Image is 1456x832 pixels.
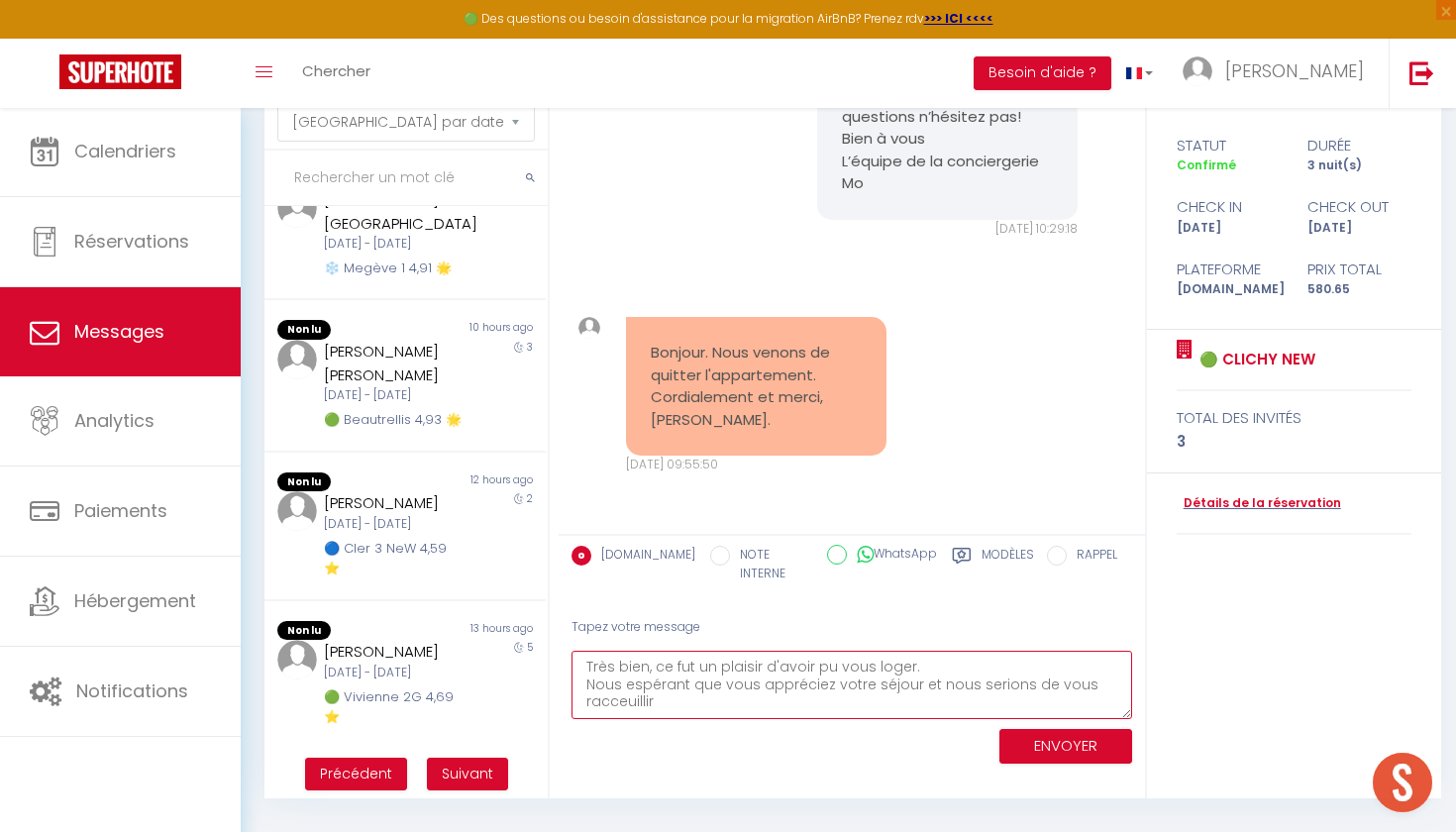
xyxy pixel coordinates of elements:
[74,408,155,433] span: Analytics
[626,456,886,474] div: [DATE] 09:55:50
[302,60,370,81] span: Chercher
[817,220,1078,239] div: [DATE] 10:29:18
[324,491,463,515] div: [PERSON_NAME]
[405,621,546,641] div: 13 hours ago
[442,764,493,783] span: Suivant
[324,515,463,534] div: [DATE] - [DATE]
[277,621,331,641] span: Non lu
[74,588,196,613] span: Hébergement
[324,340,463,386] div: [PERSON_NAME] [PERSON_NAME]
[324,640,463,664] div: [PERSON_NAME]
[277,472,331,492] span: Non lu
[1164,219,1295,238] div: [DATE]
[320,764,392,783] span: Précédent
[1164,258,1295,281] div: Plateforme
[277,491,317,531] img: ...
[591,546,695,568] label: [DOMAIN_NAME]
[1295,280,1425,299] div: 580.65
[1168,39,1389,108] a: ... [PERSON_NAME]
[527,640,533,655] span: 5
[74,139,176,163] span: Calendriers
[324,259,463,278] div: ❄️ Megève 1 4,91 🌟
[277,320,331,340] span: Non lu
[1177,430,1412,454] div: 3
[1067,546,1117,568] label: RAPPEL
[1295,156,1425,175] div: 3 nuit(s)
[974,56,1111,90] button: Besoin d'aide ?
[76,678,188,703] span: Notifications
[982,546,1034,586] label: Modèles
[847,545,937,567] label: WhatsApp
[277,340,317,379] img: ...
[1193,348,1315,371] a: 🟢 CLICHY NeW
[324,410,463,430] div: 🟢 Beautrellis 4,93 🌟
[1177,494,1341,513] a: Détails de la réservation
[277,188,317,228] img: ...
[1295,134,1425,157] div: durée
[1295,258,1425,281] div: Prix total
[1177,406,1412,430] div: total des invités
[324,687,463,728] div: 🟢 Vivienne 2G 4,69 ⭐️
[651,342,862,431] pre: Bonjour. Nous venons de quitter l'appartement. Cordialement et merci, [PERSON_NAME].
[1295,195,1425,219] div: check out
[405,472,546,492] div: 12 hours ago
[1164,134,1295,157] div: statut
[277,640,317,679] img: ...
[264,151,548,206] input: Rechercher un mot clé
[324,386,463,405] div: [DATE] - [DATE]
[527,340,533,355] span: 3
[1373,753,1432,812] div: Ouvrir le chat
[74,498,167,523] span: Paiements
[74,319,164,344] span: Messages
[324,188,463,235] div: [PERSON_NAME][GEOGRAPHIC_DATA]
[1295,219,1425,238] div: [DATE]
[1409,60,1434,85] img: logout
[1225,58,1364,83] span: [PERSON_NAME]
[405,320,546,340] div: 10 hours ago
[924,10,993,27] a: >>> ICI <<<<
[578,317,600,339] img: ...
[999,729,1132,764] button: ENVOYER
[324,235,463,254] div: [DATE] - [DATE]
[74,229,189,254] span: Réservations
[324,539,463,579] div: 🔵 Cler 3 NeW 4,59 ⭐️
[427,758,508,791] button: Next
[324,664,463,682] div: [DATE] - [DATE]
[527,491,533,506] span: 2
[1164,280,1295,299] div: [DOMAIN_NAME]
[287,39,385,108] a: Chercher
[572,603,1132,652] div: Tapez votre message
[59,54,181,89] img: Super Booking
[305,758,407,791] button: Previous
[730,546,812,583] label: NOTE INTERNE
[1164,195,1295,219] div: check in
[1177,156,1236,173] span: Confirmé
[1183,56,1212,86] img: ...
